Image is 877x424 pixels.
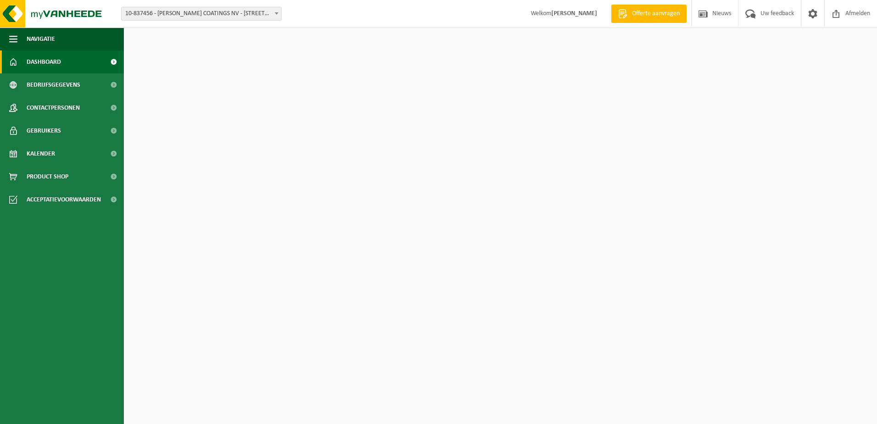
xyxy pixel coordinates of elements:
span: Gebruikers [27,119,61,142]
span: Bedrijfsgegevens [27,73,80,96]
span: Dashboard [27,50,61,73]
span: Offerte aanvragen [630,9,682,18]
span: Contactpersonen [27,96,80,119]
strong: [PERSON_NAME] [551,10,597,17]
span: 10-837456 - DEBAL COATINGS NV - 8800 ROESELARE, ONLEDEBEEKSTRAAT 9 [121,7,282,21]
span: Kalender [27,142,55,165]
span: Acceptatievoorwaarden [27,188,101,211]
a: Offerte aanvragen [611,5,687,23]
span: Navigatie [27,28,55,50]
span: Product Shop [27,165,68,188]
span: 10-837456 - DEBAL COATINGS NV - 8800 ROESELARE, ONLEDEBEEKSTRAAT 9 [122,7,281,20]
